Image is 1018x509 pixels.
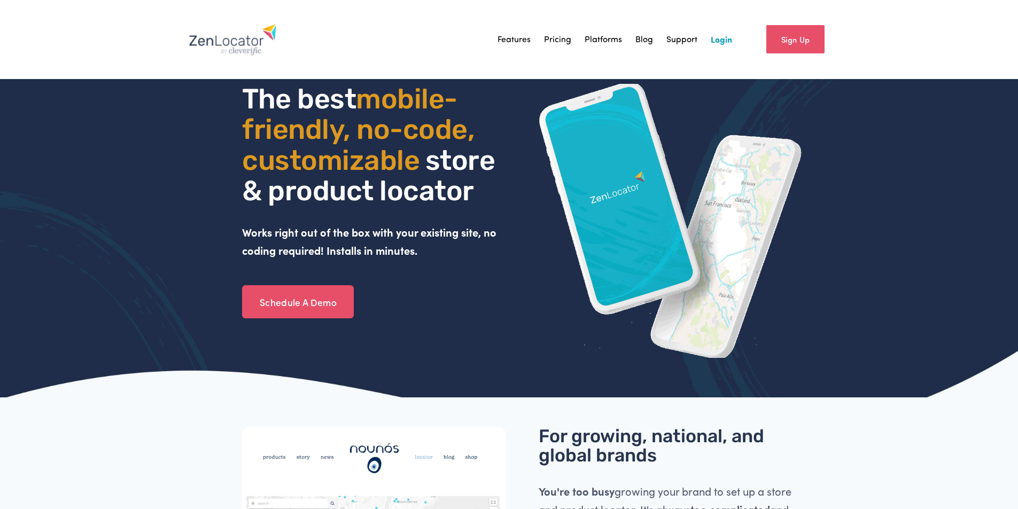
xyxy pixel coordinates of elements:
strong: Works right out of the box with your existing site, no coding required! Installs in minutes. [242,225,499,257]
a: Login [711,32,732,48]
span: The best [242,82,356,115]
a: Pricing [544,32,571,48]
a: Blog [635,32,653,48]
a: Sign Up [766,25,825,53]
a: Schedule A Demo [242,285,354,318]
img: ZenLocator phone mockup gif [539,84,803,358]
span: mobile- friendly, no-code, customizable [242,82,480,176]
a: Support [666,32,697,48]
span: store & product locator [242,144,501,207]
span: For growing, national, and global brands [539,425,768,466]
a: Features [498,32,531,48]
img: Zenlocator [189,24,277,56]
strong: You're too busy [539,484,615,498]
a: Platforms [585,32,622,48]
